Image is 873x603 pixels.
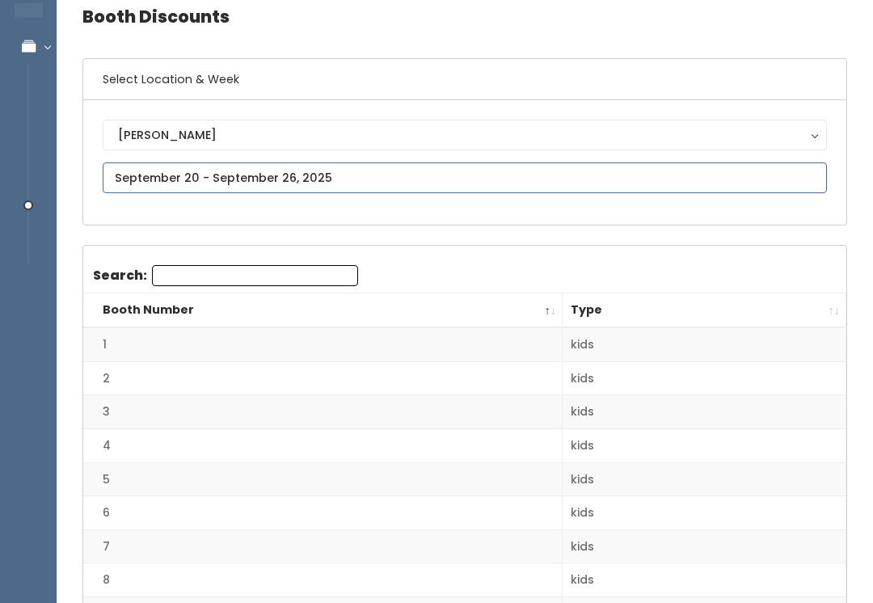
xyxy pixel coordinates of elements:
[563,395,846,429] td: kids
[83,327,563,361] td: 1
[563,327,846,361] td: kids
[563,429,846,463] td: kids
[563,529,846,563] td: kids
[83,496,563,530] td: 6
[83,462,563,496] td: 5
[83,429,563,463] td: 4
[93,265,358,286] label: Search:
[563,293,846,328] th: Type: activate to sort column ascending
[563,462,846,496] td: kids
[83,59,846,100] h6: Select Location & Week
[83,293,563,328] th: Booth Number: activate to sort column descending
[83,563,563,597] td: 8
[152,265,358,286] input: Search:
[83,395,563,429] td: 3
[563,496,846,530] td: kids
[563,563,846,597] td: kids
[103,162,827,193] input: September 20 - September 26, 2025
[118,126,812,144] div: [PERSON_NAME]
[83,529,563,563] td: 7
[83,361,563,395] td: 2
[103,120,827,150] button: [PERSON_NAME]
[563,361,846,395] td: kids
